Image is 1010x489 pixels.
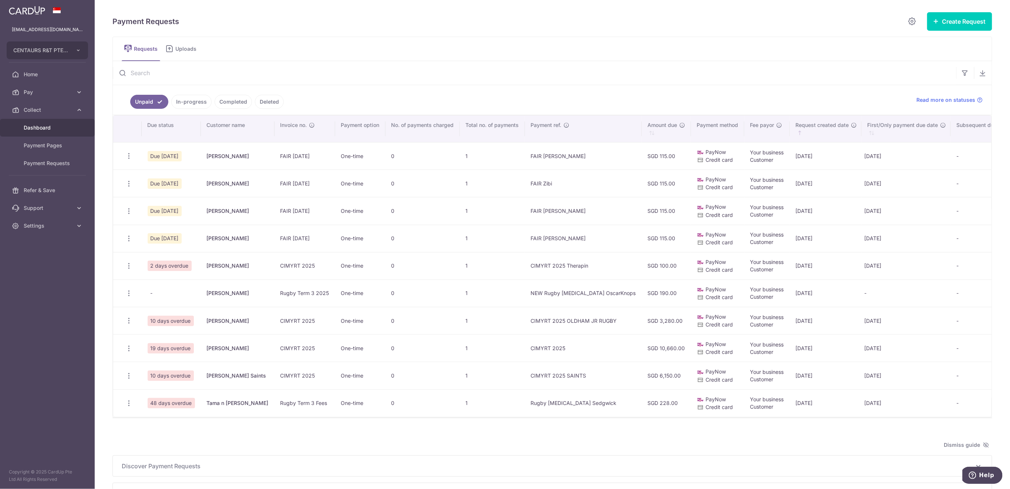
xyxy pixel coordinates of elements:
span: Your business [750,314,784,320]
span: Discover Payment Requests [122,462,974,470]
span: PayNow [706,286,726,292]
span: Customer [750,376,774,382]
span: PayNow [706,176,726,182]
img: paynow-md-4fe65508ce96feda548756c5ee0e473c78d4820b8ea51387c6e4ad89e58a5e61.png [697,176,704,184]
td: FAIR [PERSON_NAME] [525,142,642,170]
span: Your business [750,369,784,375]
td: SGD 115.00 [642,170,691,197]
td: [DATE] [862,389,951,417]
td: [PERSON_NAME] [201,307,275,334]
span: Payment Requests [24,160,73,167]
td: [DATE] [862,197,951,224]
span: PayNow [706,341,726,347]
iframe: Opens a widget where you can find more information [963,467,1003,485]
td: Rugby [MEDICAL_DATA] Sedgwick [525,389,642,417]
td: 0 [386,307,460,334]
button: Create Request [927,12,992,31]
th: Due status [142,115,201,142]
td: 0 [386,170,460,197]
td: [PERSON_NAME] [201,252,275,279]
span: Customer [750,239,774,245]
td: [PERSON_NAME] [201,225,275,252]
span: Customer [750,294,774,300]
td: [PERSON_NAME] [201,170,275,197]
span: PayNow [706,204,726,210]
td: CIMYRT 2025 [275,362,335,389]
span: 10 days overdue [148,316,194,326]
span: Your business [750,149,784,155]
span: Dismiss guide [944,441,989,449]
button: CENTAURS R&T PTE. LTD. [7,41,88,59]
td: FAIR [PERSON_NAME] [525,197,642,224]
img: paynow-md-4fe65508ce96feda548756c5ee0e473c78d4820b8ea51387c6e4ad89e58a5e61.png [697,341,704,348]
span: Credit card [706,376,733,383]
th: Payment ref. [525,115,642,142]
td: One-time [335,170,386,197]
input: Search [113,61,956,85]
td: 0 [386,225,460,252]
h5: Payment Requests [112,16,179,27]
td: FAIR [DATE] [275,142,335,170]
span: Due [DATE] [148,233,182,244]
td: SGD 190.00 [642,279,691,307]
a: Completed [215,95,252,109]
td: [DATE] [790,389,862,417]
td: SGD 115.00 [642,142,691,170]
span: Support [24,204,73,212]
span: Your business [750,204,784,210]
span: PayNow [706,314,726,320]
td: [DATE] [790,334,862,362]
td: [DATE] [790,279,862,307]
td: - [862,279,951,307]
td: [DATE] [862,142,951,170]
th: First/Only payment due date : activate to sort column ascending [862,115,951,142]
td: [DATE] [790,225,862,252]
td: [DATE] [862,170,951,197]
a: Read more on statuses [917,96,983,104]
td: [DATE] [790,142,862,170]
td: FAIR Zibi [525,170,642,197]
span: CENTAURS R&T PTE. LTD. [13,47,68,54]
span: Settings [24,222,73,230]
img: CardUp [9,6,45,15]
span: Credit card [706,349,733,355]
span: Your business [750,396,784,402]
span: Due [DATE] [148,206,182,216]
a: Requests [122,37,160,61]
td: One-time [335,307,386,334]
td: One-time [335,334,386,362]
td: 1 [460,170,525,197]
span: PayNow [706,231,726,238]
img: paynow-md-4fe65508ce96feda548756c5ee0e473c78d4820b8ea51387c6e4ad89e58a5e61.png [697,204,704,211]
span: Your business [750,231,784,238]
td: 0 [386,389,460,417]
td: CIMYRT 2025 [275,334,335,362]
span: No. of payments charged [391,121,454,129]
span: Customer [750,184,774,190]
td: [PERSON_NAME] [201,142,275,170]
img: paynow-md-4fe65508ce96feda548756c5ee0e473c78d4820b8ea51387c6e4ad89e58a5e61.png [697,369,704,376]
th: Invoice no. [275,115,335,142]
span: Credit card [706,294,733,300]
span: Customer [750,157,774,163]
span: Help [17,5,32,12]
td: CIMYRT 2025 [525,334,642,362]
img: paynow-md-4fe65508ce96feda548756c5ee0e473c78d4820b8ea51387c6e4ad89e58a5e61.png [697,396,704,403]
span: Uploads [175,45,202,53]
th: Fee payor [744,115,790,142]
td: CIMYRT 2025 Therapin [525,252,642,279]
td: [DATE] [862,225,951,252]
span: Due [DATE] [148,178,182,189]
span: Your business [750,259,784,265]
span: Dashboard [24,124,73,131]
a: In-progress [171,95,212,109]
span: Request created date [796,121,849,129]
span: 10 days overdue [148,371,194,381]
span: Invoice no. [280,121,307,129]
span: Customer [750,349,774,355]
td: 1 [460,197,525,224]
span: PayNow [706,149,726,155]
td: Tama n [PERSON_NAME] [201,389,275,417]
a: Uploads [163,37,202,61]
td: CIMYRT 2025 OLDHAM JR RUGBY [525,307,642,334]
